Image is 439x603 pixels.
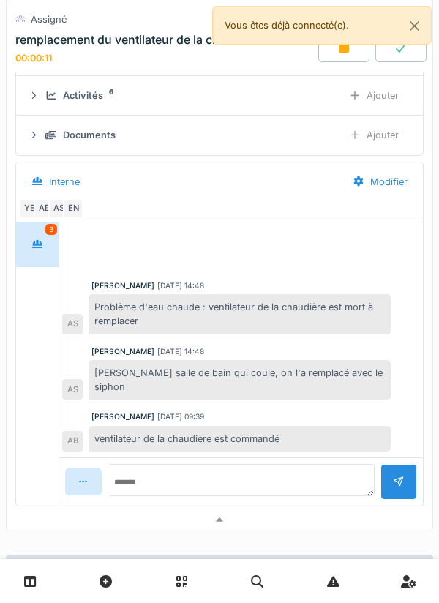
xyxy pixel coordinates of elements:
[398,7,431,45] button: Close
[157,280,204,291] div: [DATE] 14:48
[157,346,204,357] div: [DATE] 14:48
[49,175,80,189] div: Interne
[62,314,83,334] div: AS
[45,224,57,235] div: 3
[22,121,417,149] summary: DocumentsAjouter
[157,411,204,422] div: [DATE] 09:39
[31,12,67,26] div: Assigné
[6,555,433,586] div: Plus d'autres tâches à afficher
[63,198,83,219] div: EN
[34,198,54,219] div: AB
[15,33,261,47] div: remplacement du ventilateur de la chaudière
[15,53,52,64] div: 00:00:11
[48,198,69,219] div: AS
[337,121,411,149] div: Ajouter
[22,82,417,109] summary: Activités6Ajouter
[91,280,154,291] div: [PERSON_NAME]
[91,346,154,357] div: [PERSON_NAME]
[63,128,116,142] div: Documents
[89,360,391,400] div: [PERSON_NAME] salle de bain qui coule, on l'a remplacé avec le siphon
[212,6,432,45] div: Vous êtes déjà connecté(e).
[19,198,40,219] div: YE
[337,82,411,109] div: Ajouter
[91,411,154,422] div: [PERSON_NAME]
[89,294,391,334] div: Problème d'eau chaude : ventilateur de la chaudière est mort à remplacer
[62,431,83,452] div: AB
[340,168,420,195] div: Modifier
[62,379,83,400] div: AS
[63,89,103,102] div: Activités
[89,426,391,452] div: ventilateur de la chaudière est commandé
